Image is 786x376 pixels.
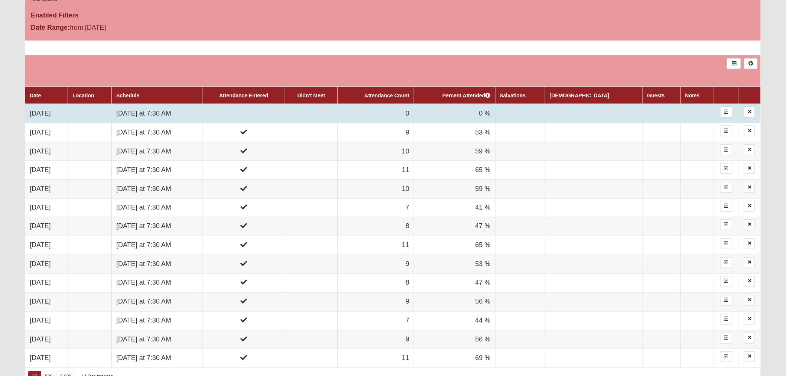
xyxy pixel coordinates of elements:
td: [DATE] at 7:30 AM [112,255,202,274]
a: Delete [744,333,755,344]
a: Export to Excel [727,58,741,69]
th: [DEMOGRAPHIC_DATA] [545,87,643,104]
td: 10 [338,142,414,161]
td: [DATE] [25,179,68,198]
td: [DATE] at 7:30 AM [112,198,202,217]
td: [DATE] [25,311,68,330]
td: 0 % [414,104,495,123]
a: Delete [744,126,755,136]
td: 9 [338,293,414,312]
td: 10 [338,179,414,198]
td: 47 % [414,274,495,293]
label: Date Range: [31,23,70,33]
a: Enter Attendance [720,276,733,287]
a: Delete [744,276,755,287]
td: 56 % [414,293,495,312]
td: 7 [338,198,414,217]
td: [DATE] at 7:30 AM [112,236,202,255]
td: [DATE] at 7:30 AM [112,123,202,142]
td: [DATE] [25,217,68,236]
td: [DATE] at 7:30 AM [112,104,202,123]
a: Delete [744,351,755,362]
a: Enter Attendance [720,201,733,212]
a: Enter Attendance [720,182,733,193]
a: Delete [744,107,755,117]
td: [DATE] at 7:30 AM [112,293,202,312]
td: [DATE] at 7:30 AM [112,179,202,198]
a: Enter Attendance [720,239,733,249]
a: Delete [744,220,755,230]
h4: Enabled Filters [31,12,755,20]
a: Location [72,93,94,98]
a: Delete [744,201,755,212]
a: Enter Attendance [720,333,733,344]
a: Didn't Meet [298,93,325,98]
td: [DATE] [25,104,68,123]
td: 53 % [414,123,495,142]
a: Enter Attendance [720,314,733,325]
a: Date [30,93,41,98]
td: [DATE] at 7:30 AM [112,274,202,293]
td: 59 % [414,142,495,161]
a: Delete [744,257,755,268]
td: [DATE] at 7:30 AM [112,142,202,161]
a: Delete [744,182,755,193]
div: from [DATE] [25,23,270,35]
td: [DATE] at 7:30 AM [112,311,202,330]
a: Alt+N [744,58,758,69]
td: [DATE] [25,255,68,274]
td: [DATE] [25,349,68,368]
td: [DATE] [25,330,68,349]
td: 44 % [414,311,495,330]
td: [DATE] [25,142,68,161]
th: Guests [643,87,681,104]
a: Enter Attendance [720,163,733,174]
td: [DATE] at 7:30 AM [112,330,202,349]
a: Enter Attendance [720,295,733,306]
td: 9 [338,255,414,274]
a: Attendance Count [365,93,410,98]
a: Enter Attendance [720,351,733,362]
td: 11 [338,349,414,368]
a: Schedule [116,93,139,98]
a: Percent Attended [442,93,490,98]
td: 41 % [414,198,495,217]
td: [DATE] [25,293,68,312]
td: 8 [338,274,414,293]
td: [DATE] [25,236,68,255]
td: 9 [338,123,414,142]
td: [DATE] [25,161,68,180]
td: 8 [338,217,414,236]
td: 65 % [414,161,495,180]
td: [DATE] at 7:30 AM [112,349,202,368]
td: 69 % [414,349,495,368]
th: Salvations [495,87,545,104]
td: [DATE] [25,274,68,293]
td: 11 [338,236,414,255]
a: Notes [685,93,700,98]
td: [DATE] [25,123,68,142]
td: 11 [338,161,414,180]
a: Delete [744,239,755,249]
a: Attendance Entered [219,93,268,98]
td: [DATE] at 7:30 AM [112,161,202,180]
td: 7 [338,311,414,330]
a: Enter Attendance [720,145,733,155]
td: 47 % [414,217,495,236]
a: Delete [744,314,755,325]
td: 0 [338,104,414,123]
a: Enter Attendance [720,107,733,117]
td: [DATE] [25,198,68,217]
td: 9 [338,330,414,349]
a: Enter Attendance [720,220,733,230]
td: [DATE] at 7:30 AM [112,217,202,236]
a: Delete [744,295,755,306]
td: 53 % [414,255,495,274]
a: Delete [744,163,755,174]
a: Enter Attendance [720,257,733,268]
td: 59 % [414,179,495,198]
td: 56 % [414,330,495,349]
td: 65 % [414,236,495,255]
a: Delete [744,145,755,155]
a: Enter Attendance [720,126,733,136]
